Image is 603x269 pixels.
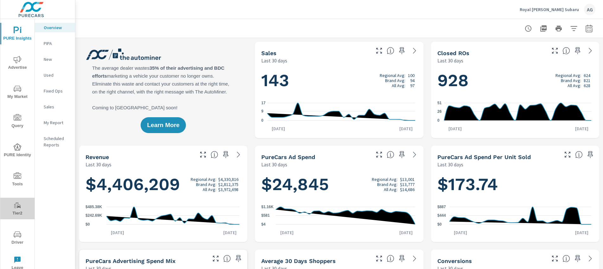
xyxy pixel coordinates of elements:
p: Overview [44,24,70,31]
p: PIPA [44,40,70,47]
p: Brand Avg: [196,182,216,187]
span: Save this to your personalized report [233,253,244,264]
span: My Market [2,85,33,100]
span: Tier2 [2,202,33,217]
text: $581 [261,214,270,218]
text: 0 [261,118,263,123]
p: Used [44,72,70,78]
p: Royal [PERSON_NAME] Subaru [520,7,579,12]
text: 0 [437,118,440,123]
p: Scheduled Reports [44,135,70,148]
p: [DATE] [106,229,129,236]
h1: $4,406,209 [86,174,241,195]
p: [DATE] [571,229,593,236]
a: See more details in report [585,46,595,56]
button: Make Fullscreen [550,46,560,56]
div: Fixed Ops [35,86,75,96]
text: $0 [86,222,90,227]
p: 821 [584,78,590,83]
button: Select Date Range [583,22,595,35]
p: [DATE] [219,229,241,236]
p: 97 [410,83,415,88]
a: See more details in report [409,253,420,264]
text: 51 [437,101,442,105]
p: Sales [44,104,70,110]
p: $4,330,816 [218,177,238,182]
span: Total sales revenue over the selected date range. [Source: This data is sourced from the dealer’s... [211,151,218,158]
span: Number of Repair Orders Closed by the selected dealership group over the selected time range. [So... [562,47,570,54]
p: 624 [584,73,590,78]
p: All Avg: [568,83,581,88]
p: [DATE] [444,125,466,132]
span: Total cost of media for all PureCars channels for the selected dealership group over the selected... [387,151,394,158]
span: Learn More [147,122,179,128]
div: PIPA [35,39,75,48]
a: See more details in report [233,150,244,160]
h5: Sales [261,50,276,56]
div: Sales [35,102,75,112]
p: [DATE] [449,229,472,236]
p: [DATE] [571,125,593,132]
p: [DATE] [276,229,298,236]
h5: Revenue [86,154,109,160]
span: This table looks at how you compare to the amount of budget you spend per channel as opposed to y... [223,255,231,262]
p: Fixed Ops [44,88,70,94]
span: Save this to your personalized report [573,253,583,264]
button: Make Fullscreen [374,253,384,264]
p: Regional Avg: [372,177,397,182]
h5: PureCars Ad Spend Per Unit Sold [437,154,531,160]
span: Average cost of advertising per each vehicle sold at the dealer over the selected date range. The... [575,151,583,158]
a: See more details in report [409,46,420,56]
h5: Average 30 Days Shoppers [261,258,336,264]
button: Make Fullscreen [374,46,384,56]
span: A rolling 30 day total of daily Shoppers on the dealership website, averaged over the selected da... [387,255,394,262]
button: Make Fullscreen [562,150,573,160]
p: All Avg: [384,187,397,192]
span: Advertise [2,56,33,71]
h1: 143 [261,70,417,91]
span: Number of vehicles sold by the dealership over the selected date range. [Source: This data is sou... [387,47,394,54]
a: See more details in report [409,150,420,160]
div: New [35,54,75,64]
text: $242.69K [86,214,102,218]
p: Brand Avg: [377,182,397,187]
p: $13,001 [400,177,415,182]
p: 100 [408,73,415,78]
p: $3,972,698 [218,187,238,192]
h5: PureCars Advertising Spend Mix [86,258,175,264]
h1: 928 [437,70,593,91]
p: 628 [584,83,590,88]
button: Make Fullscreen [198,150,208,160]
text: $4 [261,222,266,227]
p: All Avg: [203,187,216,192]
span: Save this to your personalized report [397,150,407,160]
p: 94 [410,78,415,83]
p: Last 30 days [261,57,287,64]
span: Save this to your personalized report [397,46,407,56]
text: $0 [437,222,442,227]
button: "Export Report to PDF" [537,22,550,35]
p: Brand Avg: [561,78,581,83]
p: Last 30 days [437,161,463,168]
p: [DATE] [395,125,417,132]
p: [DATE] [395,229,417,236]
div: Used [35,70,75,80]
p: Brand Avg: [385,78,405,83]
p: Last 30 days [261,161,287,168]
span: Query [2,114,33,130]
span: The number of dealer-specified goals completed by a visitor. [Source: This data is provided by th... [562,255,570,262]
text: 26 [437,109,442,114]
p: All Avg: [392,83,405,88]
div: My Report [35,118,75,127]
button: Make Fullscreen [550,253,560,264]
h5: Conversions [437,258,472,264]
p: My Report [44,119,70,126]
button: Make Fullscreen [374,150,384,160]
button: Apply Filters [568,22,580,35]
div: Scheduled Reports [35,134,75,150]
text: $444 [437,214,446,218]
p: $14,686 [400,187,415,192]
p: Last 30 days [86,161,111,168]
a: See more details in report [585,253,595,264]
p: Regional Avg: [555,73,581,78]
